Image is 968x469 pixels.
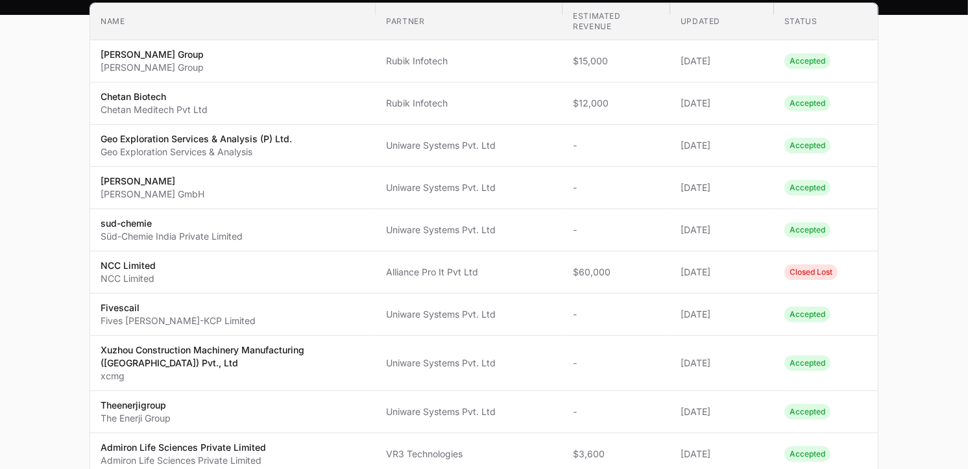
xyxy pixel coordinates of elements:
[101,259,156,272] p: NCC Limited
[681,97,764,110] span: [DATE]
[101,146,292,158] p: Geo Exploration Services & Analysis
[101,133,292,146] p: Geo Exploration Services & Analysis (P) Ltd.
[681,223,764,236] span: [DATE]
[101,454,266,467] p: Admiron Life Sciences Private Limited
[101,230,243,243] p: Süd-Chemie India Private Limited
[101,188,204,201] p: [PERSON_NAME] GmbH
[573,139,660,152] span: -
[573,405,660,418] span: -
[386,266,552,279] span: Alliance Pro It Pvt Ltd
[101,412,171,425] p: The Enerji Group
[386,405,552,418] span: Uniware Systems Pvt. Ltd
[101,217,243,230] p: sud-chemie
[386,181,552,194] span: Uniware Systems Pvt. Ltd
[573,357,660,370] span: -
[681,357,764,370] span: [DATE]
[386,223,552,236] span: Uniware Systems Pvt. Ltd
[101,344,365,370] p: Xuzhou Construction Machinery Manufacturing ([GEOGRAPHIC_DATA]) Pvt., Ltd
[573,181,660,194] span: -
[573,223,660,236] span: -
[681,55,764,68] span: [DATE]
[681,308,764,321] span: [DATE]
[386,55,552,68] span: Rubik Infotech
[101,301,256,314] p: Fivescail
[563,3,670,40] th: Estimated revenue
[101,48,204,61] p: [PERSON_NAME] Group
[386,357,552,370] span: Uniware Systems Pvt. Ltd
[101,103,208,116] p: Chetan Meditech Pvt Ltd
[386,308,552,321] span: Uniware Systems Pvt. Ltd
[90,3,376,40] th: Name
[101,314,256,327] p: Fives [PERSON_NAME]-KCP Limited
[101,61,204,74] p: [PERSON_NAME] Group
[376,3,563,40] th: Partner
[101,175,204,188] p: [PERSON_NAME]
[681,139,764,152] span: [DATE]
[101,370,365,383] p: xcmg
[573,308,660,321] span: -
[101,441,266,454] p: Admiron Life Sciences Private Limited
[573,448,660,461] span: $3,600
[386,448,552,461] span: VR3 Technologies
[681,405,764,418] span: [DATE]
[386,97,552,110] span: Rubik Infotech
[670,3,774,40] th: Updated
[681,181,764,194] span: [DATE]
[101,399,171,412] p: Theenerjigroup
[774,3,878,40] th: Status
[681,448,764,461] span: [DATE]
[573,266,660,279] span: $60,000
[681,266,764,279] span: [DATE]
[573,97,660,110] span: $12,000
[573,55,660,68] span: $15,000
[386,139,552,152] span: Uniware Systems Pvt. Ltd
[101,272,156,285] p: NCC Limited
[101,90,208,103] p: Chetan Biotech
